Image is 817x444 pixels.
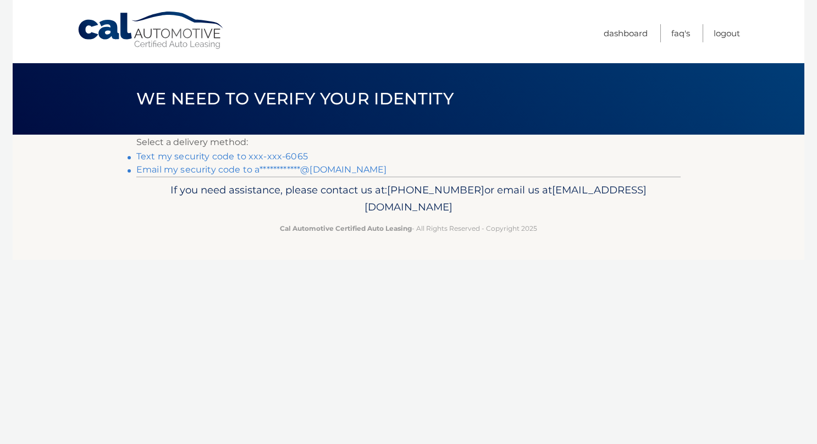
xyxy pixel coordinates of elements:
p: - All Rights Reserved - Copyright 2025 [143,223,674,234]
p: If you need assistance, please contact us at: or email us at [143,181,674,217]
a: FAQ's [671,24,690,42]
p: Select a delivery method: [136,135,681,150]
a: Text my security code to xxx-xxx-6065 [136,151,308,162]
a: Logout [714,24,740,42]
a: Dashboard [604,24,648,42]
strong: Cal Automotive Certified Auto Leasing [280,224,412,232]
a: Cal Automotive [77,11,225,50]
span: [PHONE_NUMBER] [387,184,484,196]
span: We need to verify your identity [136,88,454,109]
